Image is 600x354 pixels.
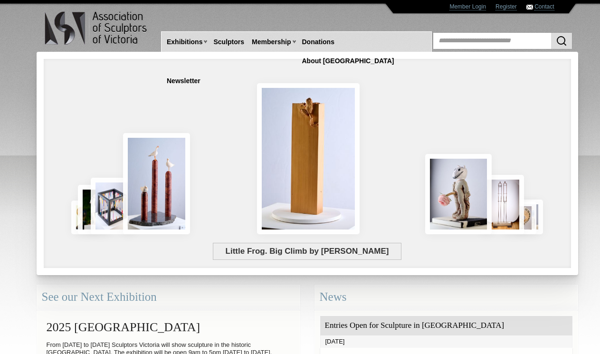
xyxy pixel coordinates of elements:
a: About [GEOGRAPHIC_DATA] [298,52,398,70]
img: Search [556,35,567,47]
div: See our Next Exhibition [37,285,300,310]
img: Let There Be Light [425,154,492,234]
a: Newsletter [163,72,204,90]
h2: 2025 [GEOGRAPHIC_DATA] [42,316,295,339]
div: [DATE] [320,335,572,348]
img: logo.png [44,10,149,47]
img: Waiting together for the Home coming [518,200,543,234]
a: Membership [248,33,295,51]
img: Little Frog. Big Climb [257,83,360,234]
a: Register [495,3,517,10]
img: Rising Tides [123,133,190,234]
a: Sculptors [210,33,248,51]
a: Donations [298,33,338,51]
a: Exhibitions [163,33,206,51]
div: Entries Open for Sculpture in [GEOGRAPHIC_DATA] [320,316,572,335]
img: Swingers [481,175,524,234]
img: Contact ASV [526,5,533,10]
a: Member Login [449,3,486,10]
div: News [314,285,578,310]
a: Contact [534,3,554,10]
span: Little Frog. Big Climb by [PERSON_NAME] [213,243,401,260]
